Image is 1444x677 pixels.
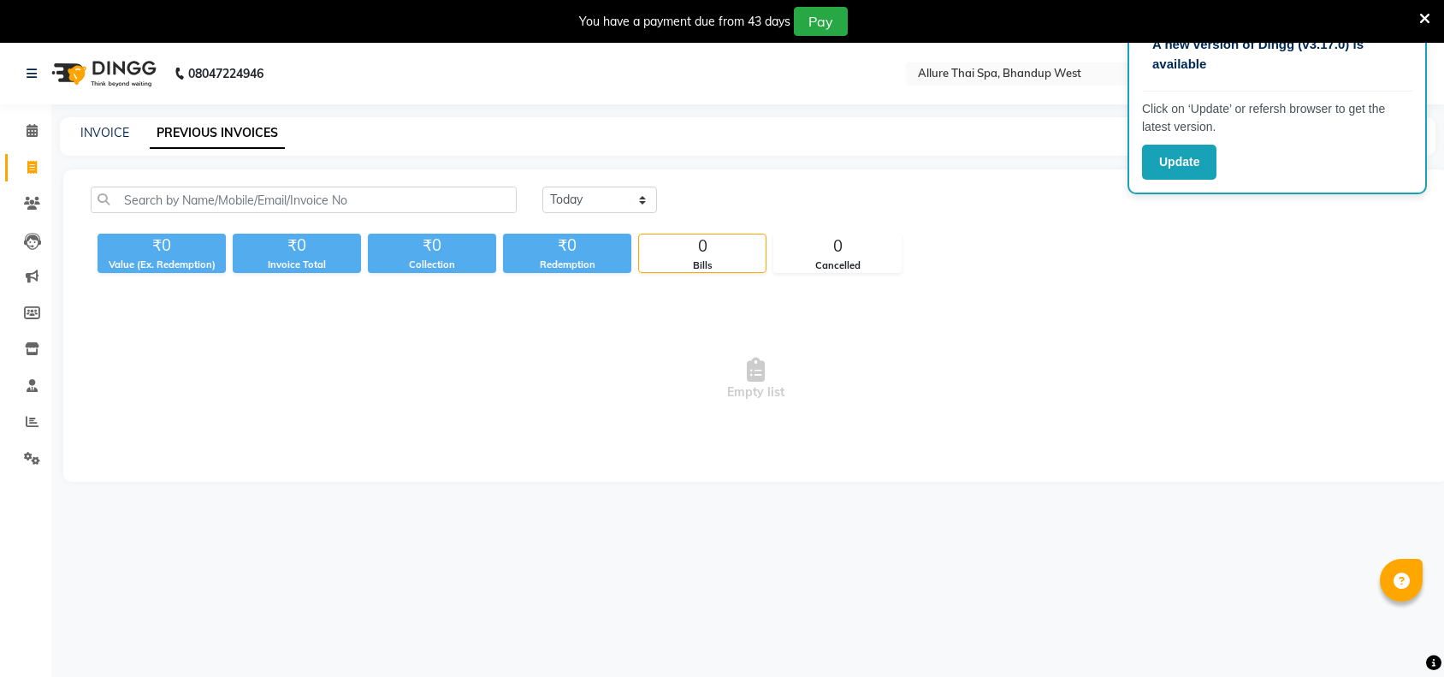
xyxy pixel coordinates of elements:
span: Empty list [91,294,1421,465]
div: 0 [774,235,901,258]
p: A new version of Dingg (v3.17.0) is available [1152,35,1402,74]
div: ₹0 [503,234,631,258]
div: You have a payment due from 43 days [579,13,790,31]
div: Value (Ex. Redemption) [98,258,226,272]
div: Cancelled [774,258,901,273]
a: INVOICE [80,125,129,140]
button: Update [1142,145,1216,180]
iframe: chat widget [1372,609,1427,660]
div: ₹0 [368,234,496,258]
p: Click on ‘Update’ or refersh browser to get the latest version. [1142,100,1412,136]
b: 08047224946 [188,50,263,98]
div: 0 [639,235,766,258]
img: logo [44,50,161,98]
div: Bills [639,258,766,273]
div: Invoice Total [233,258,361,272]
div: Redemption [503,258,631,272]
input: Search by Name/Mobile/Email/Invoice No [91,187,517,213]
div: ₹0 [98,234,226,258]
a: PREVIOUS INVOICES [150,118,285,149]
div: Collection [368,258,496,272]
button: Pay [794,7,848,36]
div: ₹0 [233,234,361,258]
